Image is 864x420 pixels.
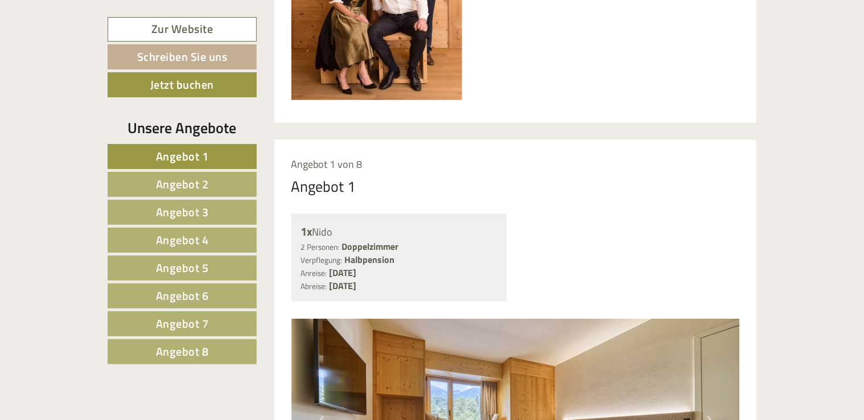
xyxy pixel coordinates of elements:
[301,223,312,240] b: 1x
[156,231,209,249] span: Angebot 4
[301,281,327,292] small: Abreise:
[330,266,357,279] b: [DATE]
[156,315,209,332] span: Angebot 7
[301,241,340,253] small: 2 Personen:
[301,224,497,240] div: Nido
[156,259,209,277] span: Angebot 5
[108,117,257,138] div: Unsere Angebote
[156,175,209,193] span: Angebot 2
[156,343,209,360] span: Angebot 8
[108,17,257,42] a: Zur Website
[156,147,209,165] span: Angebot 1
[342,240,399,253] b: Doppelzimmer
[330,279,357,293] b: [DATE]
[156,287,209,304] span: Angebot 6
[156,203,209,221] span: Angebot 3
[108,72,257,97] a: Jetzt buchen
[301,254,343,266] small: Verpflegung:
[291,157,363,172] span: Angebot 1 von 8
[345,253,395,266] b: Halbpension
[108,44,257,69] a: Schreiben Sie uns
[301,267,327,279] small: Anreise:
[291,176,356,197] div: Angebot 1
